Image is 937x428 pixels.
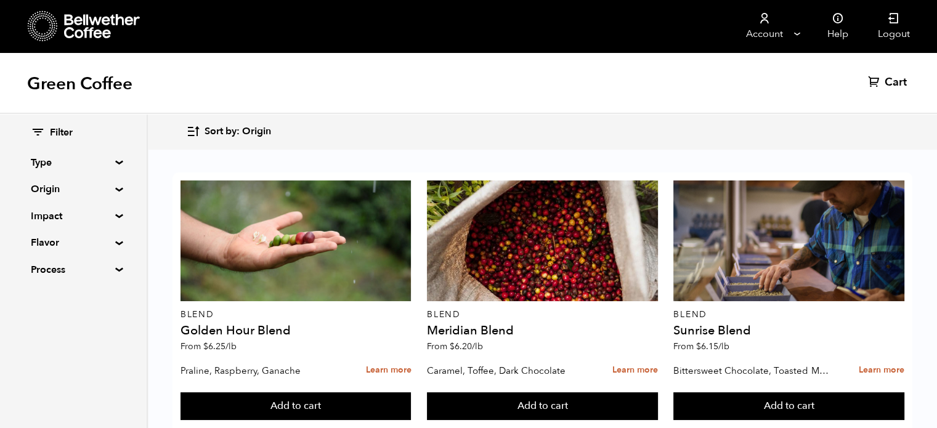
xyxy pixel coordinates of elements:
[673,341,729,352] span: From
[696,341,729,352] bdi: 6.15
[673,392,904,421] button: Add to cart
[31,209,116,224] summary: Impact
[31,182,116,196] summary: Origin
[673,310,904,319] p: Blend
[427,341,483,352] span: From
[50,126,73,140] span: Filter
[203,341,208,352] span: $
[450,341,483,352] bdi: 6.20
[225,341,237,352] span: /lb
[365,357,411,384] a: Learn more
[27,73,132,95] h1: Green Coffee
[885,75,907,90] span: Cart
[450,341,455,352] span: $
[186,117,271,146] button: Sort by: Origin
[859,357,904,384] a: Learn more
[205,125,271,139] span: Sort by: Origin
[203,341,237,352] bdi: 6.25
[718,341,729,352] span: /lb
[181,392,412,421] button: Add to cart
[673,361,830,380] p: Bittersweet Chocolate, Toasted Marshmallow, Candied Orange, Praline
[427,361,584,380] p: Caramel, Toffee, Dark Chocolate
[181,325,412,337] h4: Golden Hour Blend
[696,341,701,352] span: $
[427,392,658,421] button: Add to cart
[181,361,338,380] p: Praline, Raspberry, Ganache
[31,155,116,170] summary: Type
[868,75,910,90] a: Cart
[181,310,412,319] p: Blend
[427,325,658,337] h4: Meridian Blend
[181,341,237,352] span: From
[472,341,483,352] span: /lb
[673,325,904,337] h4: Sunrise Blend
[427,310,658,319] p: Blend
[31,262,116,277] summary: Process
[612,357,658,384] a: Learn more
[31,235,116,250] summary: Flavor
